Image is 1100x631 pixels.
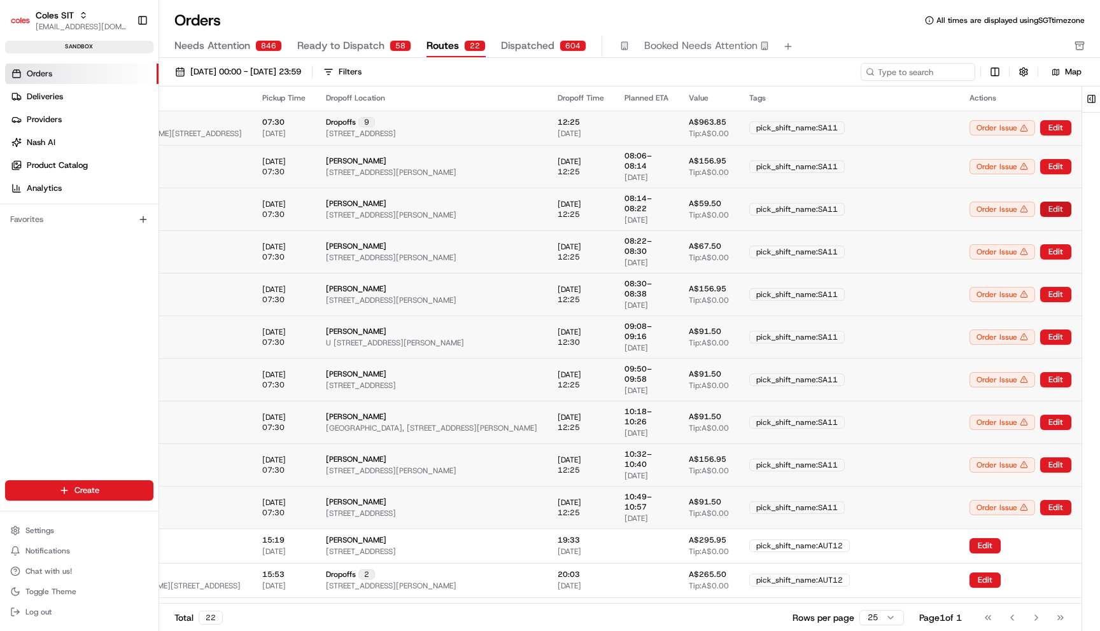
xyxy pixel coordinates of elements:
div: Order Issue [970,457,1035,473]
span: Settings [25,525,54,536]
span: [PERSON_NAME] [326,156,386,166]
a: Nash AI [5,132,159,153]
a: Analytics [5,178,159,198]
td: [DATE] 07:30 [252,315,316,358]
a: Providers [5,109,159,130]
span: A$156.95 [689,284,726,294]
p: Welcome 👋 [13,51,232,71]
span: [DATE] [624,172,648,183]
div: Total [174,611,223,625]
div: pick_shift_name:SA11 [749,121,845,134]
div: pick_shift_name:SA11 [749,459,845,471]
a: Deliveries [5,87,159,107]
div: 604 [560,40,586,52]
span: [DATE] [624,385,648,396]
span: Tip: A$0.00 [689,423,729,433]
div: We're available if you need us! [43,134,161,144]
td: [DATE] 07:30 [252,401,316,443]
button: Chat with us! [5,562,153,580]
div: pick_shift_name:SA11 [749,160,845,173]
td: [DATE] 12:25 [547,145,614,188]
input: Clear [33,82,210,95]
span: Dropoffs [326,569,356,579]
button: Filters [318,63,367,81]
div: Filters [339,66,362,78]
span: [DATE] [262,128,286,139]
button: Edit [970,538,1001,553]
div: 📗 [13,186,23,196]
span: [PERSON_NAME] [326,497,386,507]
button: Log out [5,603,153,621]
span: [PERSON_NAME] [326,198,386,209]
div: pick_shift_name:AUT12 [749,574,850,586]
div: Pickup Time [262,93,306,103]
span: [STREET_ADDRESS][PERSON_NAME] [326,167,456,177]
span: 10:49 – 10:57 [624,492,668,512]
div: Dropoff Location [326,93,537,103]
div: pick_shift_name:SA11 [749,331,845,343]
button: Edit [1040,329,1071,345]
button: Edit [1040,415,1071,430]
button: [EMAIL_ADDRESS][DOMAIN_NAME] [36,22,127,32]
td: [DATE] 07:30 [252,358,316,401]
button: Edit [1040,457,1071,473]
a: 💻API Documentation [102,179,209,202]
span: Tip: A$0.00 [689,508,729,518]
button: Edit [970,572,1001,588]
span: [STREET_ADDRESS][PERSON_NAME] [326,210,456,220]
span: Tip: A$0.00 [689,128,729,139]
span: [PERSON_NAME] [326,454,386,464]
span: [STREET_ADDRESS][PERSON_NAME] [326,295,456,305]
span: [STREET_ADDRESS][PERSON_NAME] [326,466,456,476]
span: [DATE] [624,343,648,353]
span: A$91.50 [689,369,721,379]
span: [GEOGRAPHIC_DATA], [STREET_ADDRESS][PERSON_NAME] [326,423,537,433]
td: [DATE] 12:25 [547,443,614,486]
span: All times are displayed using SGT timezone [936,15,1085,25]
div: Actions [970,93,1071,103]
img: 1736555255976-a54dd68f-1ca7-489b-9aae-adbdc363a1c4 [13,121,36,144]
span: A$295.95 [689,535,726,545]
span: [DATE] [624,300,648,310]
div: Tags [749,93,949,103]
div: Order Issue [970,244,1035,260]
button: Settings [5,522,153,539]
td: [DATE] 07:30 [252,273,316,315]
span: [PERSON_NAME] [326,369,386,379]
span: Tip: A$0.00 [689,210,729,220]
button: Edit [1040,159,1071,174]
span: Tip: A$0.00 [689,466,729,476]
span: [DATE] [624,215,648,225]
div: 58 [390,40,411,52]
div: Order Issue [970,500,1035,515]
div: Order Issue [970,329,1035,345]
span: 15:19 [262,535,285,545]
button: Map [1043,64,1090,80]
button: Edit [1040,244,1071,260]
span: [STREET_ADDRESS] [326,546,396,557]
span: Chat with us! [25,566,72,576]
span: 12:25 [558,117,580,127]
td: [DATE] 07:30 [252,145,316,188]
span: Tip: A$0.00 [689,546,729,557]
span: [DATE] [624,258,648,268]
div: Order Issue [970,287,1035,302]
span: [DATE] [558,128,581,139]
span: [PERSON_NAME] [326,284,386,294]
span: A$91.50 [689,326,721,336]
span: [DATE] [262,581,286,591]
span: 08:22 – 08:30 [624,236,668,256]
span: Tip: A$0.00 [689,581,729,591]
span: Create [74,485,99,496]
button: Start new chat [216,125,232,141]
div: Dropoff Time [558,93,604,103]
div: 💻 [108,186,118,196]
td: [DATE] 12:25 [547,188,614,230]
span: Notifications [25,546,70,556]
span: A$265.50 [689,569,726,579]
span: Coles SIT [36,9,74,22]
span: 20:03 [558,569,580,579]
div: Planned ETA [624,93,668,103]
button: Edit [1040,287,1071,302]
div: 22 [464,40,486,52]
